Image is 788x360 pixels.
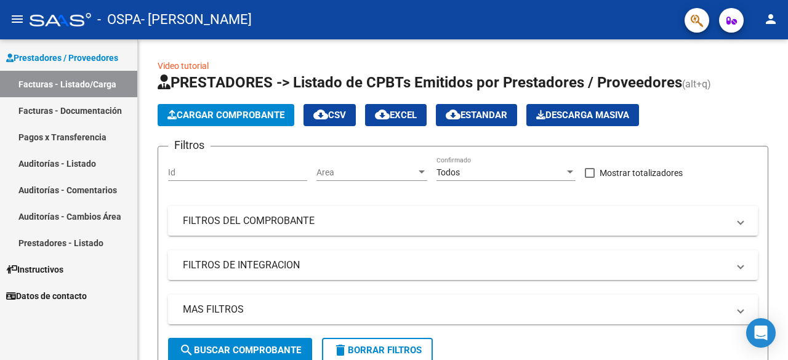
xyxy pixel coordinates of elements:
[168,250,758,280] mat-expansion-panel-header: FILTROS DE INTEGRACION
[436,167,460,177] span: Todos
[763,12,778,26] mat-icon: person
[10,12,25,26] mat-icon: menu
[436,104,517,126] button: Estandar
[183,214,728,228] mat-panel-title: FILTROS DEL COMPROBANTE
[168,295,758,324] mat-expansion-panel-header: MAS FILTROS
[168,137,211,154] h3: Filtros
[168,206,758,236] mat-expansion-panel-header: FILTROS DEL COMPROBANTE
[141,6,252,33] span: - [PERSON_NAME]
[179,343,194,358] mat-icon: search
[746,318,776,348] div: Open Intercom Messenger
[316,167,416,178] span: Area
[536,110,629,121] span: Descarga Masiva
[183,258,728,272] mat-panel-title: FILTROS DE INTEGRACION
[179,345,301,356] span: Buscar Comprobante
[365,104,427,126] button: EXCEL
[6,263,63,276] span: Instructivos
[158,104,294,126] button: Cargar Comprobante
[313,107,328,122] mat-icon: cloud_download
[6,289,87,303] span: Datos de contacto
[333,345,422,356] span: Borrar Filtros
[526,104,639,126] app-download-masive: Descarga masiva de comprobantes (adjuntos)
[600,166,683,180] span: Mostrar totalizadores
[304,104,356,126] button: CSV
[167,110,284,121] span: Cargar Comprobante
[183,303,728,316] mat-panel-title: MAS FILTROS
[526,104,639,126] button: Descarga Masiva
[375,107,390,122] mat-icon: cloud_download
[375,110,417,121] span: EXCEL
[158,74,682,91] span: PRESTADORES -> Listado de CPBTs Emitidos por Prestadores / Proveedores
[158,61,209,71] a: Video tutorial
[446,107,460,122] mat-icon: cloud_download
[97,6,141,33] span: - OSPA
[6,51,118,65] span: Prestadores / Proveedores
[446,110,507,121] span: Estandar
[682,78,711,90] span: (alt+q)
[333,343,348,358] mat-icon: delete
[313,110,346,121] span: CSV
